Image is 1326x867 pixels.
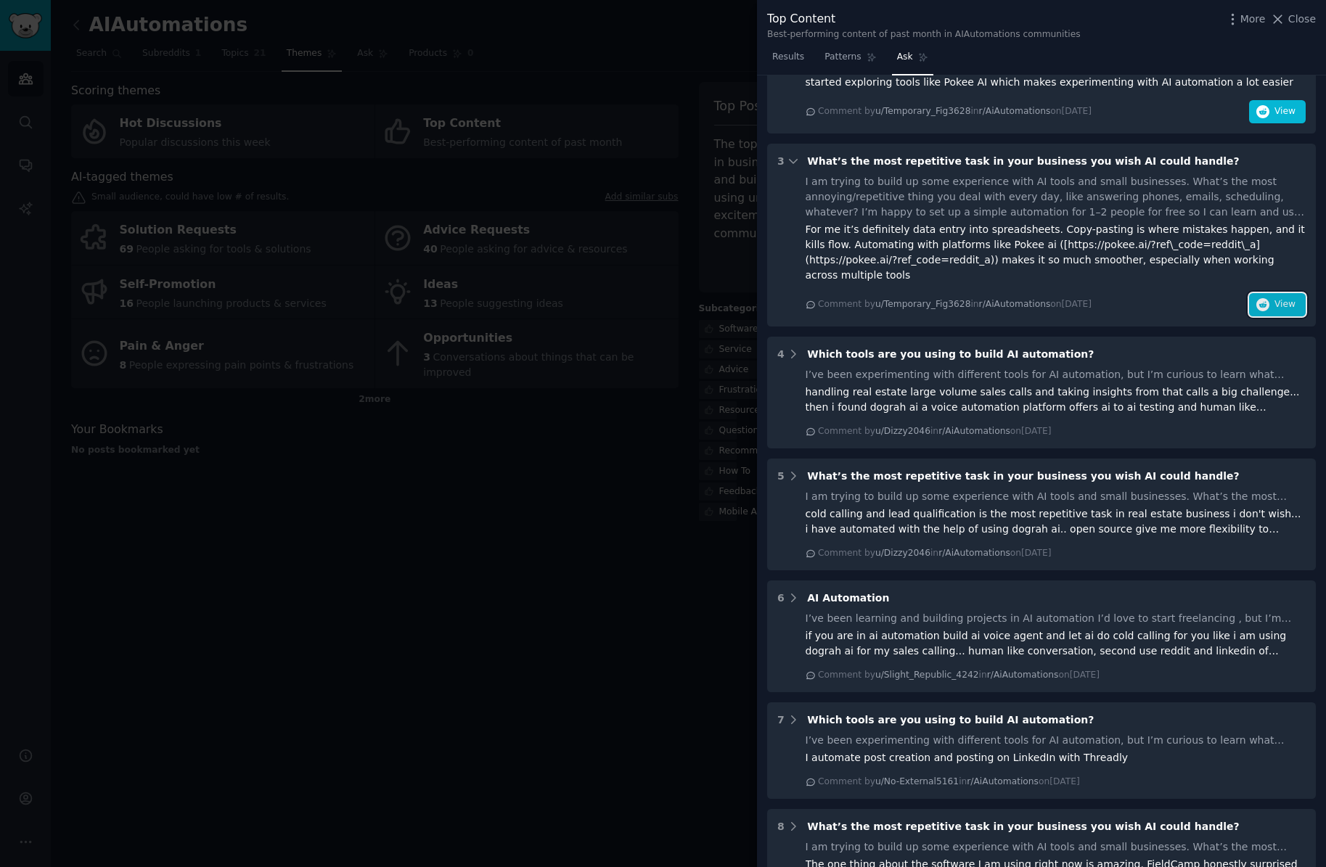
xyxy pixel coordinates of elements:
[818,776,1080,789] div: Comment by in on [DATE]
[806,222,1306,283] div: For me it’s definitely data entry into spreadsheets. Copy-pasting is where mistakes happen, and i...
[987,670,1059,680] span: r/AiAutomations
[938,548,1010,558] span: r/AiAutomations
[819,46,881,75] a: Patterns
[1249,100,1306,123] button: View
[806,733,1306,748] div: I’ve been experimenting with different tools for AI automation, but I’m curious to learn what oth...
[1270,12,1316,27] button: Close
[967,776,1039,786] span: r/AiAutomations
[875,426,930,436] span: u/Dizzy2046
[1249,302,1306,313] a: View
[777,469,785,484] div: 5
[979,106,1051,116] span: r/AiAutomations
[824,51,861,64] span: Patterns
[777,347,785,362] div: 4
[1249,293,1306,316] button: View
[892,46,933,75] a: Ask
[806,750,1306,765] div: I automate post creation and posting on LinkedIn with Threadly
[806,174,1306,220] div: I am trying to build up some experience with AI tools and small businesses. What’s the most annoy...
[806,367,1306,382] div: I’ve been experimenting with different tools for AI automation, but I’m curious to learn what oth...
[777,591,785,606] div: 6
[875,106,971,116] span: u/Temporary_Fig3628
[806,611,1306,626] div: I’ve been learning and building projects in AI automation I’d love to start freelancing , but I’m...
[807,592,889,604] span: AI Automation
[807,155,1239,167] span: What’s the most repetitive task in your business you wish AI could handle?
[777,154,785,169] div: 3
[875,776,959,786] span: u/No-External5161
[818,547,1052,560] div: Comment by in on [DATE]
[1240,12,1266,27] span: More
[818,298,1092,311] div: Comment by in on [DATE]
[818,105,1092,118] div: Comment by in on [DATE]
[806,489,1306,504] div: I am trying to build up some experience with AI tools and small businesses. What’s the most annoy...
[767,46,809,75] a: Results
[938,426,1010,436] span: r/AiAutomations
[979,299,1051,309] span: r/AiAutomations
[806,506,1306,537] div: cold calling and lead qualification is the most repetitive task in real estate business i don't w...
[806,839,1306,855] div: I am trying to build up some experience with AI tools and small businesses. What’s the most annoy...
[875,299,971,309] span: u/Temporary_Fig3628
[807,348,1094,360] span: Which tools are you using to build AI automation?
[875,670,979,680] span: u/Slight_Republic_4242
[807,714,1094,726] span: Which tools are you using to build AI automation?
[1288,12,1316,27] span: Close
[807,470,1239,482] span: What’s the most repetitive task in your business you wish AI could handle?
[818,669,1100,682] div: Comment by in on [DATE]
[1225,12,1266,27] button: More
[807,821,1239,832] span: What’s the most repetitive task in your business you wish AI could handle?
[818,425,1052,438] div: Comment by in on [DATE]
[777,712,785,728] div: 7
[1274,105,1296,118] span: View
[806,628,1306,659] div: if you are in ai automation build ai voice agent and let ai do cold calling for you like i am usi...
[897,51,913,64] span: Ask
[875,548,930,558] span: u/Dizzy2046
[806,385,1306,415] div: handling real estate large volume sales calls and taking insights from that calls a big challenge...
[772,51,804,64] span: Results
[777,819,785,834] div: 8
[1274,298,1296,311] span: View
[767,28,1081,41] div: Best-performing content of past month in AIAutomations communities
[1249,109,1306,120] a: View
[767,10,1081,28] div: Top Content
